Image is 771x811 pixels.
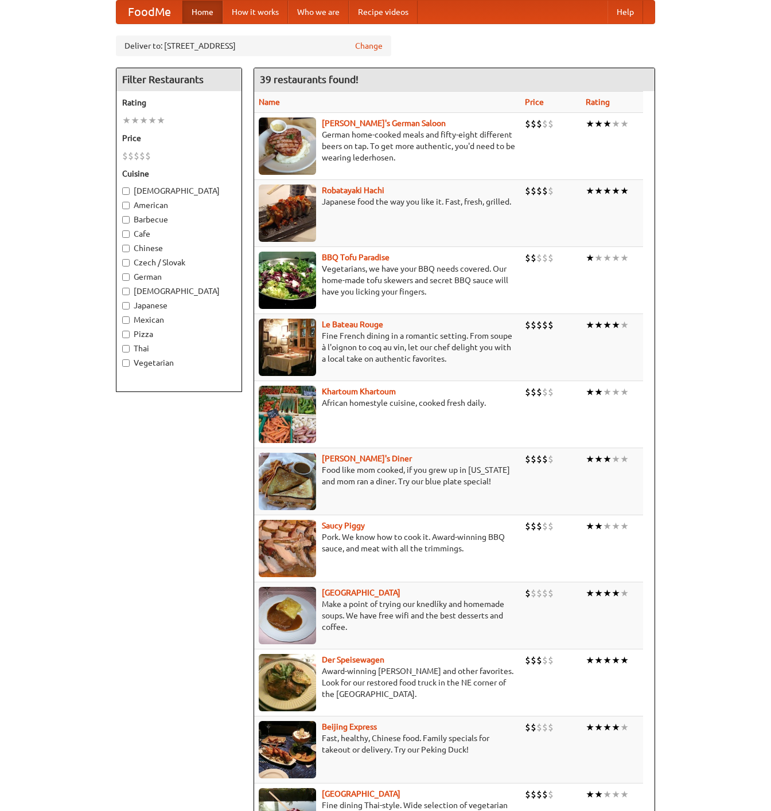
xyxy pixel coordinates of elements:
a: Beijing Express [322,722,377,731]
li: $ [548,721,554,734]
li: ★ [594,117,603,130]
input: Vegetarian [122,359,130,367]
li: $ [548,654,554,667]
input: Pizza [122,331,130,338]
li: ★ [594,386,603,398]
li: ★ [594,721,603,734]
b: [GEOGRAPHIC_DATA] [322,588,400,597]
li: ★ [586,185,594,197]
p: Pork. We know how to cook it. Award-winning BBQ sauce, and meat with all the trimmings. [259,531,516,554]
a: Saucy Piggy [322,521,365,530]
li: $ [536,252,542,264]
a: FoodMe [116,1,182,23]
li: ★ [594,587,603,600]
label: Czech / Slovak [122,257,236,268]
li: ★ [612,185,620,197]
li: ★ [594,453,603,465]
li: $ [531,386,536,398]
li: ★ [603,788,612,801]
li: $ [542,386,548,398]
ng-pluralize: 39 restaurants found! [260,74,359,85]
input: [DEMOGRAPHIC_DATA] [122,187,130,195]
li: ★ [586,117,594,130]
li: ★ [612,117,620,130]
li: ★ [603,453,612,465]
b: Der Speisewagen [322,655,384,664]
a: Home [182,1,223,23]
a: Rating [586,97,610,107]
li: ★ [620,788,629,801]
label: Cafe [122,228,236,240]
li: ★ [603,587,612,600]
li: ★ [586,721,594,734]
label: German [122,271,236,283]
li: ★ [603,252,612,264]
li: $ [536,185,542,197]
li: ★ [612,654,620,667]
li: $ [525,587,531,600]
li: $ [548,587,554,600]
li: ★ [586,252,594,264]
input: Japanese [122,302,130,309]
li: ★ [603,185,612,197]
li: $ [139,150,145,162]
li: $ [525,185,531,197]
li: ★ [148,114,157,127]
a: [PERSON_NAME]'s German Saloon [322,119,446,128]
img: czechpoint.jpg [259,587,316,644]
li: $ [134,150,139,162]
h5: Rating [122,97,236,108]
li: $ [525,386,531,398]
li: ★ [603,117,612,130]
li: ★ [122,114,131,127]
img: speisewagen.jpg [259,654,316,711]
img: tofuparadise.jpg [259,252,316,309]
li: $ [128,150,134,162]
li: $ [525,117,531,130]
li: ★ [612,587,620,600]
li: ★ [586,319,594,331]
a: BBQ Tofu Paradise [322,253,390,262]
li: $ [531,319,536,331]
li: $ [536,520,542,532]
li: $ [542,721,548,734]
li: ★ [586,386,594,398]
li: ★ [594,185,603,197]
li: $ [548,252,554,264]
p: Make a point of trying our knedlíky and homemade soups. We have free wifi and the best desserts a... [259,598,516,633]
li: ★ [594,654,603,667]
li: ★ [620,117,629,130]
li: ★ [620,185,629,197]
input: Mexican [122,316,130,324]
p: Fast, healthy, Chinese food. Family specials for takeout or delivery. Try our Peking Duck! [259,732,516,755]
b: Le Bateau Rouge [322,320,383,329]
li: ★ [612,252,620,264]
img: robatayaki.jpg [259,185,316,242]
p: Vegetarians, we have your BBQ needs covered. Our home-made tofu skewers and secret BBQ sauce will... [259,263,516,297]
li: $ [531,185,536,197]
p: Food like mom cooked, if you grew up in [US_STATE] and mom ran a diner. Try our blue plate special! [259,464,516,487]
p: Japanese food the way you like it. Fast, fresh, grilled. [259,196,516,207]
li: ★ [139,114,148,127]
li: $ [525,520,531,532]
li: ★ [603,386,612,398]
li: $ [531,117,536,130]
li: ★ [620,520,629,532]
li: ★ [620,386,629,398]
li: ★ [603,654,612,667]
input: Thai [122,345,130,352]
li: $ [536,117,542,130]
li: $ [542,788,548,801]
li: $ [542,453,548,465]
a: Khartoum Khartoum [322,387,396,396]
li: ★ [594,319,603,331]
li: $ [542,185,548,197]
a: Name [259,97,280,107]
li: ★ [131,114,139,127]
li: ★ [612,386,620,398]
p: German home-cooked meals and fifty-eight different beers on tap. To get more authentic, you'd nee... [259,129,516,163]
li: $ [525,654,531,667]
li: $ [536,386,542,398]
